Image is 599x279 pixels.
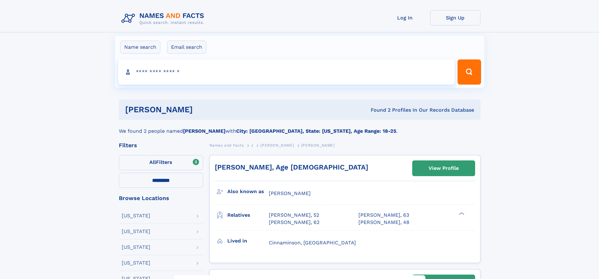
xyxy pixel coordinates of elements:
a: [PERSON_NAME], 63 [358,212,409,219]
div: View Profile [429,161,459,176]
img: Logo Names and Facts [119,10,209,27]
div: [US_STATE] [122,213,150,218]
div: Filters [119,142,203,148]
span: All [149,159,156,165]
a: [PERSON_NAME], 52 [269,212,319,219]
div: [US_STATE] [122,229,150,234]
a: [PERSON_NAME], Age [DEMOGRAPHIC_DATA] [215,163,368,171]
a: J [251,141,253,149]
div: [US_STATE] [122,245,150,250]
a: [PERSON_NAME], 48 [358,219,409,226]
span: [PERSON_NAME] [269,190,311,196]
span: [PERSON_NAME] [301,143,335,148]
button: Search Button [458,59,481,85]
span: [PERSON_NAME] [260,143,294,148]
input: search input [118,59,455,85]
a: Names and Facts [209,141,244,149]
div: ❯ [457,212,465,216]
a: Log In [380,10,430,25]
a: View Profile [413,161,475,176]
div: We found 2 people named with . [119,120,480,135]
span: Cinnaminson, [GEOGRAPHIC_DATA] [269,240,356,246]
div: Browse Locations [119,195,203,201]
h3: Relatives [227,210,269,220]
label: Filters [119,155,203,170]
a: [PERSON_NAME] [260,141,294,149]
span: J [251,143,253,148]
b: [PERSON_NAME] [183,128,225,134]
label: Name search [120,41,160,54]
h3: Lived in [227,236,269,246]
b: City: [GEOGRAPHIC_DATA], State: [US_STATE], Age Range: 18-25 [236,128,396,134]
div: [US_STATE] [122,260,150,265]
a: Sign Up [430,10,480,25]
h3: Also known as [227,186,269,197]
h1: [PERSON_NAME] [125,106,282,114]
a: [PERSON_NAME], 62 [269,219,319,226]
label: Email search [167,41,206,54]
div: Found 2 Profiles In Our Records Database [282,107,474,114]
